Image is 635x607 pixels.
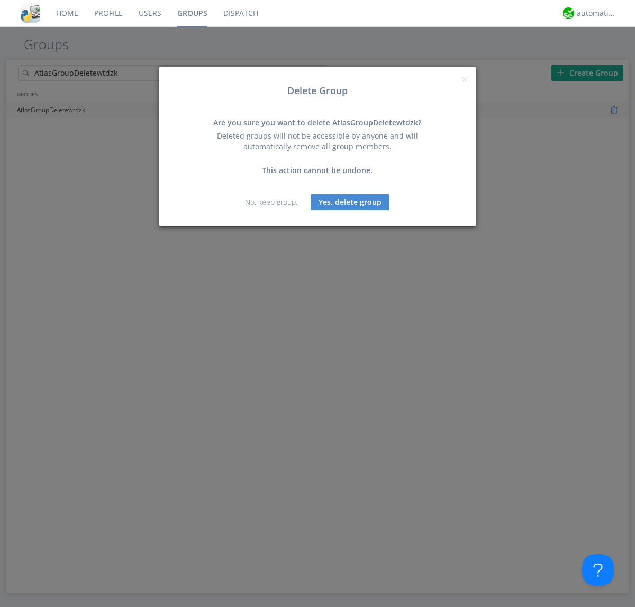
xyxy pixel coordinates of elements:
[311,194,389,210] button: Yes, delete group
[21,4,40,23] img: cddb5a64eb264b2086981ab96f4c1ba7
[204,165,431,176] div: This action cannot be undone.
[461,72,468,87] span: ×
[577,8,616,19] div: automation+atlas
[204,117,431,128] div: Are you sure you want to delete AtlasGroupDeletewtdzk?
[204,131,431,152] div: Deleted groups will not be accessible by anyone and will automatically remove all group members.
[563,7,574,19] img: d2d01cd9b4174d08988066c6d424eccd
[167,86,468,96] h3: Delete Group
[245,197,297,207] a: No, keep group.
